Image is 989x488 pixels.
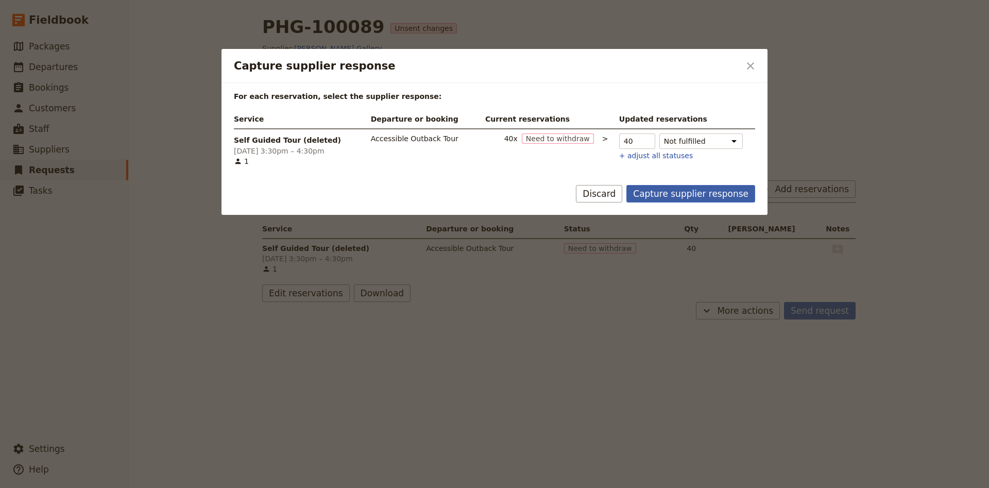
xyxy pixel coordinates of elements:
span: 40 x [504,133,518,144]
div: Accessible Outback Tour [371,133,477,144]
th: Departure or booking [367,110,481,129]
span: Self Guided Tour (deleted) [234,136,341,144]
th: Current reservations [481,110,598,129]
button: Capture supplier response [626,185,755,203]
span: [DATE] 3:30pm – 4:30pm [234,146,363,156]
div: > [602,133,611,144]
th: Updated reservations [615,110,755,129]
button: Close dialog [742,57,759,75]
th: Service [234,110,367,129]
span: 1 [234,156,363,166]
button: Discard [576,185,622,203]
button: + adjust all statuses [619,150,693,161]
span: Need to withdraw [522,133,594,144]
p: For each reservation, select the supplier response: [234,91,441,102]
h2: Capture supplier response [234,58,740,74]
input: — [619,133,655,149]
